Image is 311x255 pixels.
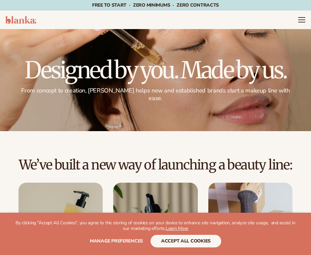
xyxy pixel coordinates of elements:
[298,16,306,24] summary: Menu
[90,235,143,247] button: Manage preferences
[18,58,293,82] h1: Designed by you. Made by us.
[18,87,293,102] p: From concept to creation, [PERSON_NAME] helps new and established brands start a makeup line with...
[151,235,221,247] button: accept all cookies
[166,225,188,232] a: Learn More
[90,238,143,244] span: Manage preferences
[92,2,219,8] span: Free to start · ZERO minimums · ZERO contracts
[13,220,298,232] p: By clicking "Accept All Cookies", you agree to the storing of cookies on your device to enhance s...
[18,158,293,172] h2: We’ve built a new way of launching a beauty line:
[5,16,36,24] img: logo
